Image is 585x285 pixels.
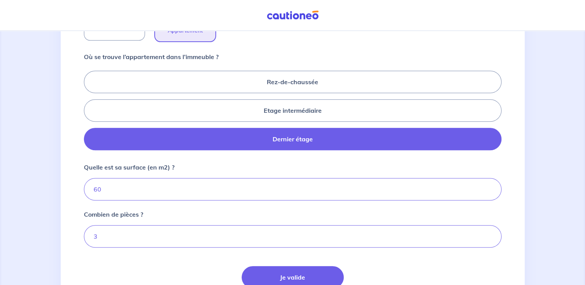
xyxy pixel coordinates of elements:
[84,71,501,93] label: Rez-de-chaussée
[84,163,174,172] p: Quelle est sa surface (en m2) ?
[84,210,143,219] p: Combien de pièces ?
[84,178,501,200] input: Ex : 67
[84,52,218,61] p: Où se trouve l’appartement dans l’immeuble ?
[84,128,501,150] label: Dernier étage
[84,99,501,122] label: Etage intermédiaire
[84,225,501,248] input: Ex: 1
[264,10,322,20] img: Cautioneo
